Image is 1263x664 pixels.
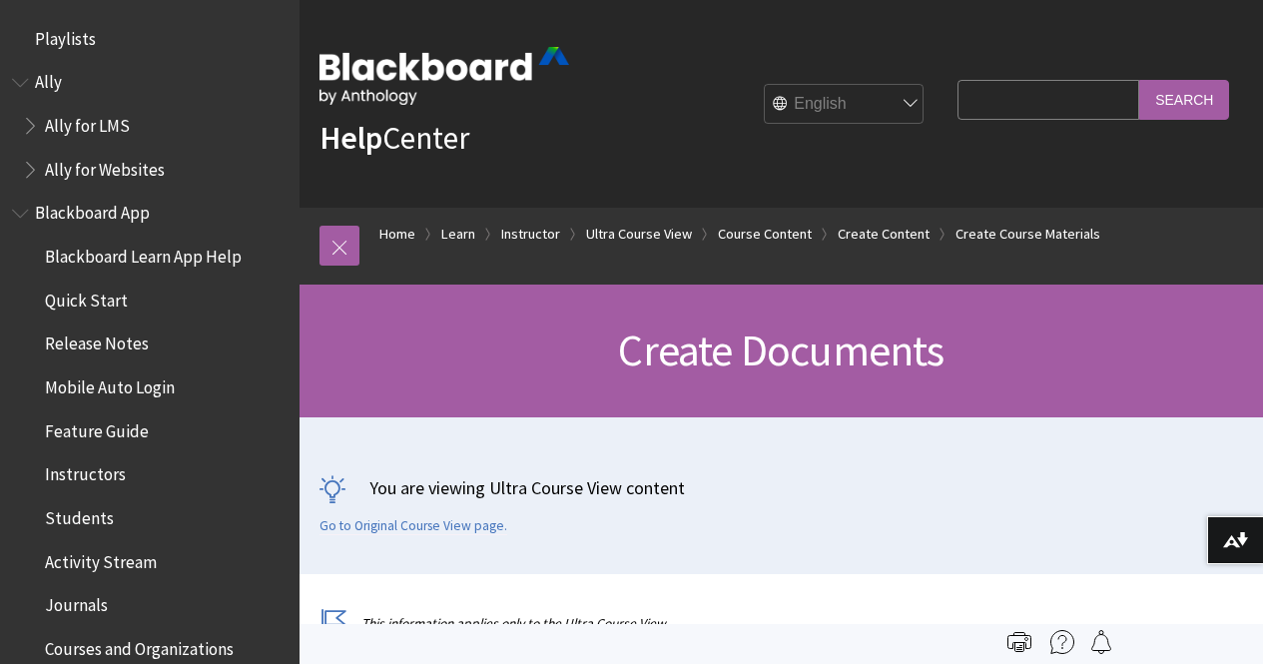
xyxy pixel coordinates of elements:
img: Blackboard by Anthology [319,47,569,105]
span: Feature Guide [45,414,149,441]
a: Create Content [838,222,930,247]
span: Instructors [45,458,126,485]
span: Ally [35,66,62,93]
nav: Book outline for Anthology Ally Help [12,66,288,187]
img: Follow this page [1089,630,1113,654]
span: Courses and Organizations [45,632,234,659]
img: More help [1050,630,1074,654]
span: Students [45,501,114,528]
span: Blackboard App [35,197,150,224]
nav: Book outline for Playlists [12,22,288,56]
p: This information applies only to the Ultra Course View. [319,614,947,633]
a: Ultra Course View [586,222,692,247]
a: HelpCenter [319,118,469,158]
a: Learn [441,222,475,247]
a: Go to Original Course View page. [319,517,507,535]
span: Journals [45,589,108,616]
span: Playlists [35,22,96,49]
input: Search [1139,80,1229,119]
select: Site Language Selector [765,85,925,125]
strong: Help [319,118,382,158]
a: Home [379,222,415,247]
a: Course Content [718,222,812,247]
a: Create Course Materials [955,222,1100,247]
p: You are viewing Ultra Course View content [319,475,1243,500]
a: Instructor [501,222,560,247]
span: Quick Start [45,284,128,311]
img: Print [1007,630,1031,654]
span: Release Notes [45,328,149,354]
span: Blackboard Learn App Help [45,240,242,267]
span: Ally for LMS [45,109,130,136]
span: Activity Stream [45,545,157,572]
span: Create Documents [618,323,944,377]
span: Mobile Auto Login [45,370,175,397]
span: Ally for Websites [45,153,165,180]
